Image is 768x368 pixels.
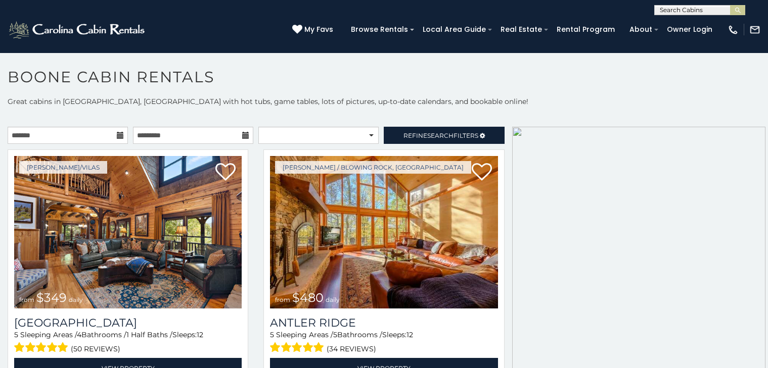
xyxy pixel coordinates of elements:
[384,127,504,144] a: RefineSearchFilters
[749,24,760,35] img: mail-regular-white.png
[8,20,148,40] img: White-1-2.png
[275,161,471,174] a: [PERSON_NAME] / Blowing Rock, [GEOGRAPHIC_DATA]
[14,156,242,308] a: from $349 daily
[69,296,83,303] span: daily
[292,24,336,35] a: My Favs
[495,22,547,37] a: Real Estate
[19,161,107,174] a: [PERSON_NAME]/Vilas
[71,342,120,355] span: (50 reviews)
[403,132,478,139] span: Refine Filters
[270,330,498,355] div: Sleeping Areas / Bathrooms / Sleeps:
[472,162,492,183] a: Add to favorites
[728,24,739,35] img: phone-regular-white.png
[14,316,242,330] a: [GEOGRAPHIC_DATA]
[36,290,67,305] span: $349
[418,22,491,37] a: Local Area Guide
[270,330,274,339] span: 5
[552,22,620,37] a: Rental Program
[270,156,498,308] img: 1714397585_thumbnail.jpeg
[624,22,657,37] a: About
[326,296,340,303] span: daily
[270,156,498,308] a: from $480 daily
[14,330,18,339] span: 5
[126,330,172,339] span: 1 Half Baths /
[275,296,290,303] span: from
[406,330,413,339] span: 12
[346,22,413,37] a: Browse Rentals
[14,330,242,355] div: Sleeping Areas / Bathrooms / Sleeps:
[14,316,242,330] h3: Diamond Creek Lodge
[304,24,333,35] span: My Favs
[19,296,34,303] span: from
[270,316,498,330] a: Antler Ridge
[333,330,337,339] span: 5
[77,330,81,339] span: 4
[197,330,203,339] span: 12
[14,156,242,308] img: 1714398500_thumbnail.jpeg
[662,22,717,37] a: Owner Login
[427,132,454,139] span: Search
[327,342,376,355] span: (34 reviews)
[215,162,236,183] a: Add to favorites
[292,290,324,305] span: $480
